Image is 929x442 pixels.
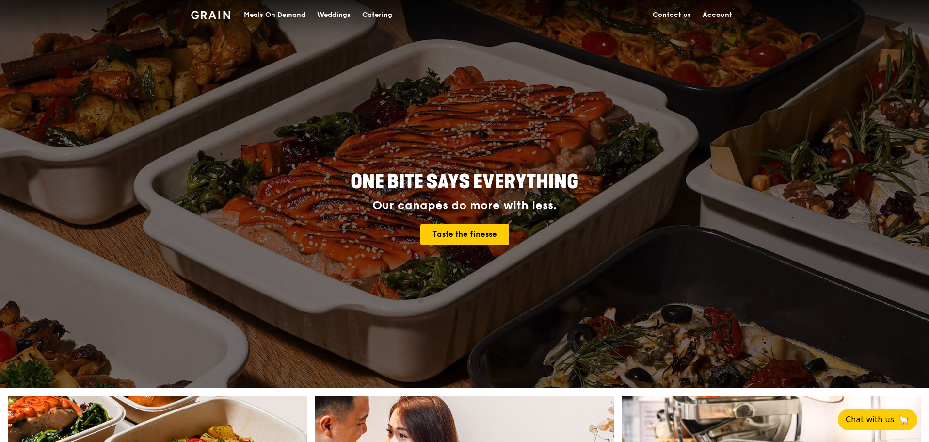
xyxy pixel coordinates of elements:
[838,409,917,430] button: Chat with us🦙
[846,414,894,426] span: Chat with us
[317,0,351,30] div: Weddings
[362,0,392,30] div: Catering
[191,11,230,19] img: Grain
[898,414,910,426] span: 🦙
[697,0,738,30] a: Account
[351,170,578,194] span: ONE BITE SAYS EVERYTHING
[420,224,509,245] a: Taste the finesse
[244,0,305,30] div: Meals On Demand
[290,199,639,213] div: Our canapés do more with less.
[311,0,356,30] a: Weddings
[356,0,398,30] a: Catering
[647,0,697,30] a: Contact us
